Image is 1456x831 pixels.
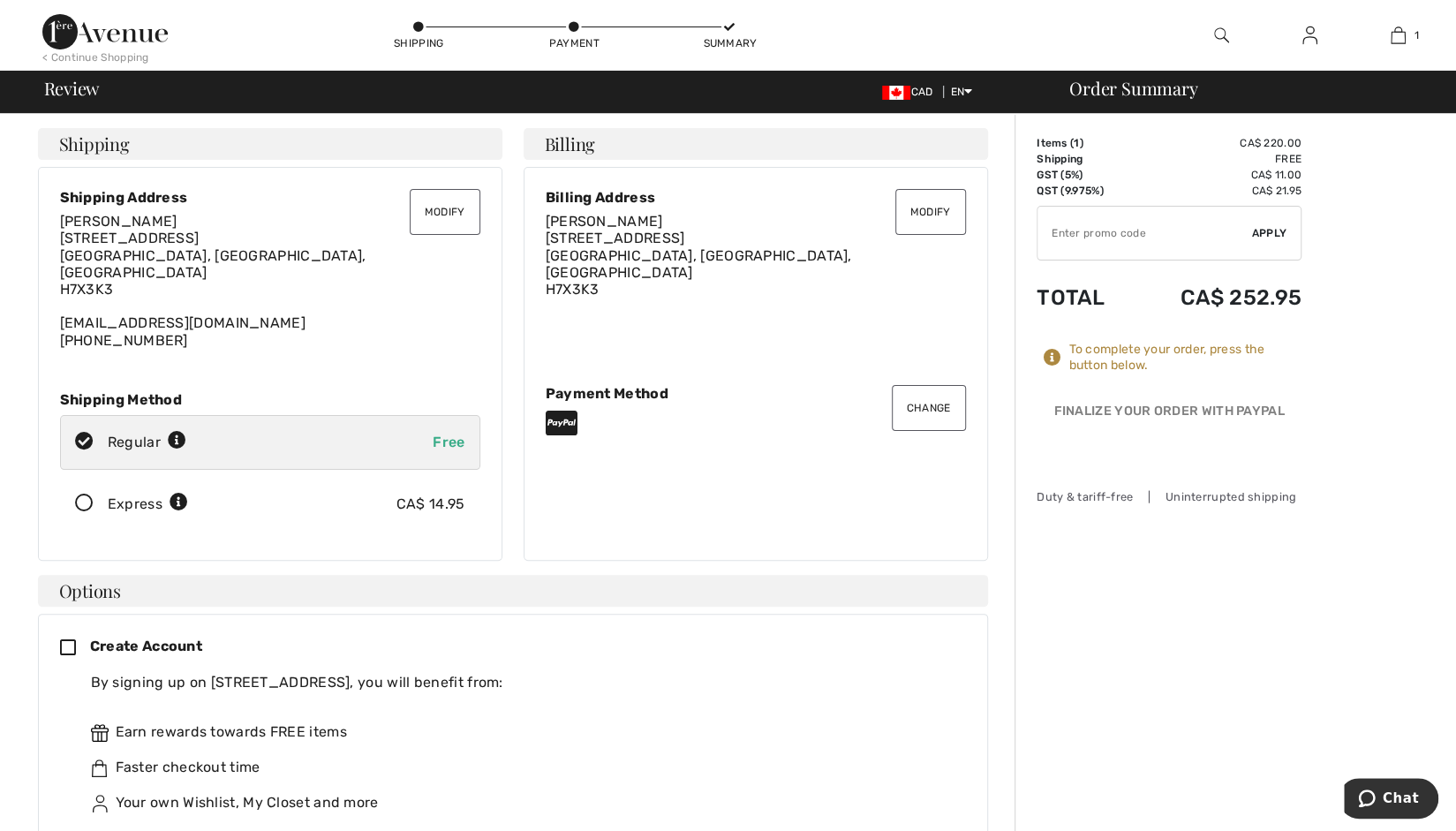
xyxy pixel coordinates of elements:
[42,14,168,49] img: 1ère Avenue
[60,213,480,349] div: [EMAIL_ADDRESS][DOMAIN_NAME] [PHONE_NUMBER]
[1344,778,1438,822] iframe: Opens a widget where you can chat to one of our agents
[60,189,480,206] div: Shipping Address
[1037,402,1301,428] div: Finalize Your Order with PayPal
[44,79,100,97] span: Review
[546,213,663,230] span: [PERSON_NAME]
[410,189,480,235] button: Modify
[1037,167,1132,183] td: GST (5%)
[892,385,966,431] button: Change
[1354,25,1441,46] a: 1
[1132,167,1301,183] td: CA$ 11.00
[60,213,177,230] span: [PERSON_NAME]
[1288,25,1332,47] a: Sign In
[1132,268,1301,328] td: CA$ 252.95
[91,757,952,778] div: Faster checkout time
[1302,25,1317,46] img: My Info
[1037,488,1301,505] div: Duty & tariff-free | Uninterrupted shipping
[90,638,202,654] span: Create Account
[703,35,756,51] div: Summary
[1037,207,1252,260] input: Promo code
[546,385,966,402] div: Payment Method
[1391,25,1406,46] img: My Bag
[895,189,966,235] button: Modify
[38,575,988,607] h4: Options
[951,86,973,98] span: EN
[1068,342,1301,374] div: To complete your order, press the button below.
[547,35,600,51] div: Payment
[91,672,952,693] div: By signing up on [STREET_ADDRESS], you will benefit from:
[546,230,852,298] span: [STREET_ADDRESS] [GEOGRAPHIC_DATA], [GEOGRAPHIC_DATA], [GEOGRAPHIC_DATA] H7X3K3
[91,759,109,777] img: faster.svg
[108,494,188,515] div: Express
[60,391,480,408] div: Shipping Method
[1214,25,1229,46] img: search the website
[59,135,130,153] span: Shipping
[546,189,966,206] div: Billing Address
[1252,225,1287,241] span: Apply
[42,49,149,65] div: < Continue Shopping
[91,721,952,743] div: Earn rewards towards FREE items
[1037,428,1301,468] iframe: PayPal-paypal
[1037,268,1132,328] td: Total
[1132,183,1301,199] td: CA$ 21.95
[433,434,464,450] span: Free
[396,494,465,515] div: CA$ 14.95
[1132,135,1301,151] td: CA$ 220.00
[91,724,109,742] img: rewards.svg
[91,795,109,812] img: ownWishlist.svg
[1037,151,1132,167] td: Shipping
[1048,79,1445,97] div: Order Summary
[545,135,595,153] span: Billing
[1037,135,1132,151] td: Items ( )
[108,432,186,453] div: Regular
[392,35,445,51] div: Shipping
[882,86,939,98] span: CAD
[1074,137,1079,149] span: 1
[60,230,366,298] span: [STREET_ADDRESS] [GEOGRAPHIC_DATA], [GEOGRAPHIC_DATA], [GEOGRAPHIC_DATA] H7X3K3
[882,86,910,100] img: Canadian Dollar
[1037,183,1132,199] td: QST (9.975%)
[1415,27,1419,43] span: 1
[1132,151,1301,167] td: Free
[91,792,952,813] div: Your own Wishlist, My Closet and more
